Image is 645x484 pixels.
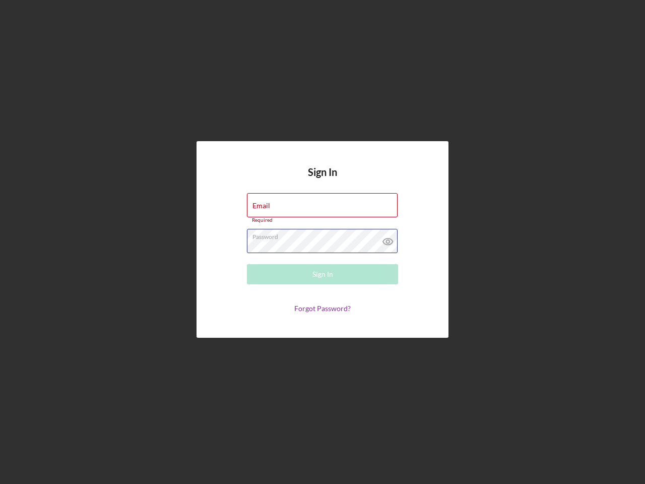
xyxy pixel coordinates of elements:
label: Password [252,229,398,240]
button: Sign In [247,264,398,284]
a: Forgot Password? [294,304,351,313]
div: Required [247,217,398,223]
label: Email [252,202,270,210]
div: Sign In [312,264,333,284]
h4: Sign In [308,166,337,193]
